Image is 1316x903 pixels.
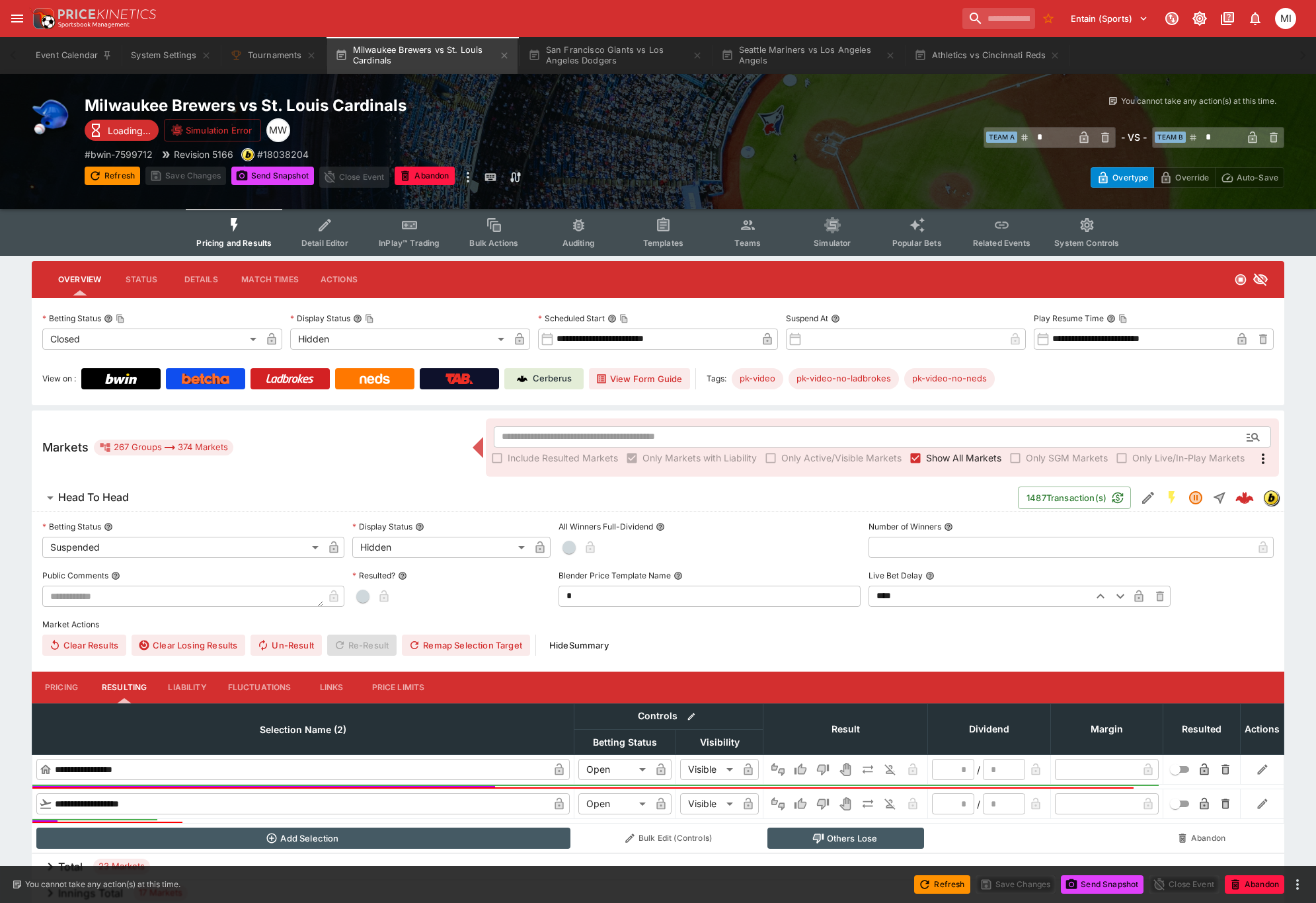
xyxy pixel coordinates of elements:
svg: Suspended [1188,490,1204,506]
button: Copy To Clipboard [116,314,125,323]
button: Abandon [395,167,454,185]
button: Copy To Clipboard [619,314,629,323]
button: Win [790,793,811,814]
span: Templates [643,238,683,248]
p: Copy To Clipboard [85,147,153,161]
p: Display Status [290,313,350,324]
span: Mark an event as closed and abandoned. [395,169,454,182]
p: Override [1175,171,1209,184]
button: Override [1153,167,1215,188]
th: Actions [1241,703,1284,754]
button: 1487Transaction(s) [1018,487,1131,509]
span: Simulator [814,238,851,248]
button: Send Snapshot [1061,875,1143,894]
button: Suspend At [831,314,840,323]
button: Eliminated In Play [880,759,901,780]
span: Pricing and Results [196,238,272,248]
button: Head To Head [32,485,1018,511]
img: bwin [1264,491,1278,505]
th: Result [763,703,928,754]
button: Overtype [1091,167,1154,188]
p: Cerberus [533,372,572,385]
button: SGM Enabled [1160,486,1184,510]
button: Tournaments [222,37,325,74]
button: Suspended [1184,486,1208,510]
button: Fluctuations [217,672,302,703]
button: Display Status [415,522,424,531]
img: Ladbrokes [266,373,314,384]
button: Resulting [91,672,157,703]
button: Select Tenant [1063,8,1156,29]
div: Suspended [42,537,323,558]
span: Mark an event as closed and abandoned. [1225,877,1284,890]
button: Details [171,264,231,295]
p: Display Status [352,521,412,532]
button: Not Set [767,793,789,814]
button: Edit Detail [1136,486,1160,510]
button: Blender Price Template Name [674,571,683,580]
p: Scheduled Start [538,313,605,324]
span: Only Markets with Liability [642,451,757,465]
div: Betting Target: cerberus [904,368,995,389]
button: Win [790,759,811,780]
button: Notifications [1243,7,1267,30]
p: Betting Status [42,313,101,324]
span: Only Live/In-Play Markets [1132,451,1245,465]
button: Liability [157,672,217,703]
button: All Winners Full-Dividend [656,522,665,531]
button: Auto-Save [1215,167,1284,188]
button: Match Times [231,264,309,295]
p: Resulted? [352,570,395,581]
div: Start From [1091,167,1284,188]
img: logo-cerberus--red.svg [1235,489,1254,507]
button: Seattle Mariners vs Los Angeles Angels [713,37,904,74]
button: Remap Selection Target [402,635,530,656]
p: Loading... [108,124,151,137]
button: Clear Losing Results [132,635,245,656]
span: pk-video [732,372,783,385]
button: Play Resume TimeCopy To Clipboard [1106,314,1116,323]
button: Refresh [914,875,970,894]
button: Abandon [1225,875,1284,894]
th: Margin [1051,703,1163,754]
p: Overtype [1112,171,1148,184]
button: Event Calendar [28,37,120,74]
button: Open [1241,425,1265,449]
button: Pricing [32,672,91,703]
span: Only SGM Markets [1026,451,1108,465]
button: Links [302,672,362,703]
svg: More [1255,451,1271,467]
button: Clear Results [42,635,126,656]
button: Public Comments [111,571,120,580]
span: Un-Result [251,635,321,656]
button: Documentation [1216,7,1239,30]
h6: Total [58,860,83,874]
button: Actions [309,264,369,295]
button: more [460,167,476,188]
button: Lose [812,793,833,814]
button: Copy To Clipboard [1118,314,1128,323]
span: Popular Bets [892,238,942,248]
button: San Francisco Giants vs Los Angeles Dodgers [520,37,711,74]
img: TabNZ [445,373,473,384]
span: Show All Markets [926,451,1001,465]
h6: - VS - [1121,130,1147,144]
th: Resulted [1163,703,1241,754]
span: Detail Editor [301,238,348,248]
button: Push [857,793,878,814]
p: You cannot take any action(s) at this time. [25,879,180,890]
span: Auditing [562,238,595,248]
span: Teams [734,238,761,248]
button: Resulted? [398,571,407,580]
div: Visible [680,759,738,780]
span: Only Active/Visible Markets [781,451,902,465]
div: 267 Groups 374 Markets [99,440,228,455]
img: baseball.png [32,95,74,137]
div: michael.wilczynski [1275,8,1296,29]
p: Betting Status [42,521,101,532]
p: Play Resume Time [1034,313,1104,324]
a: 0f0333fe-ff7e-4a0c-8f2a-0f5eceadc18d [1231,485,1258,511]
h6: Head To Head [58,491,129,504]
div: Open [578,759,650,780]
span: Related Events [973,238,1030,248]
